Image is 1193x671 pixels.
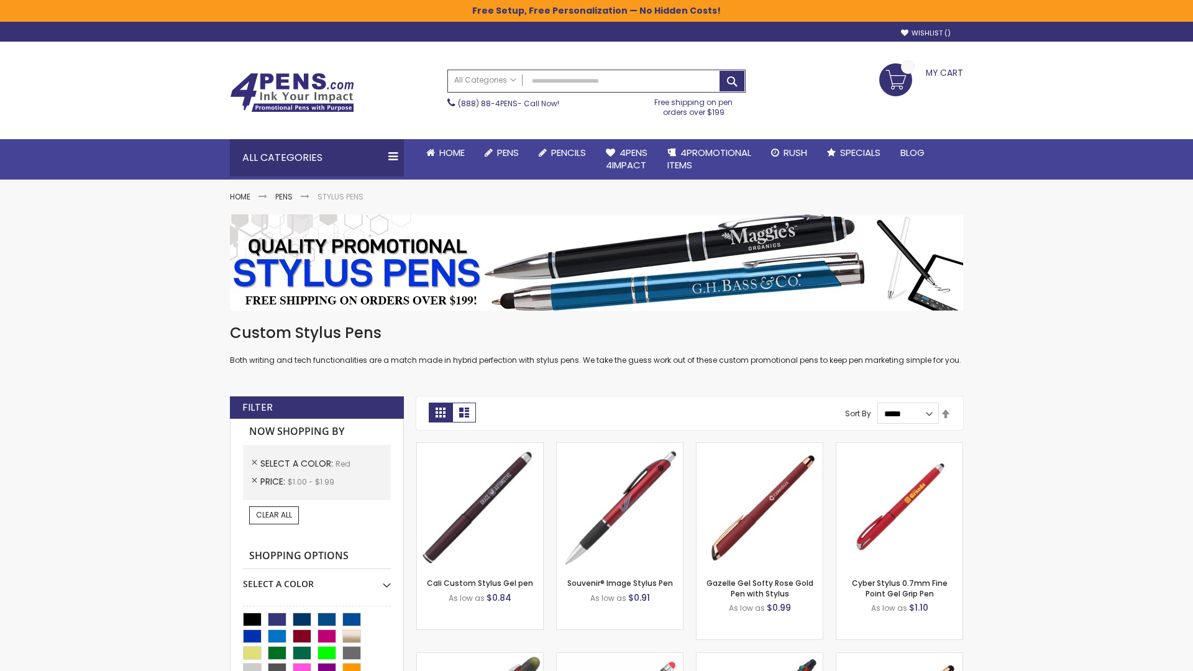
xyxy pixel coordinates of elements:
a: Pens [275,191,293,202]
a: Gazelle Gel Softy Rose Gold Pen with Stylus-Red [697,442,823,453]
span: Price [260,475,288,488]
a: Cyber Stylus 0.7mm Fine Point Gel Grip Pen-Red [836,442,962,453]
span: Select A Color [260,457,336,470]
a: Cali Custom Stylus Gel pen [427,578,533,588]
a: Pencils [529,139,596,167]
strong: Now Shopping by [243,419,391,445]
span: Specials [840,146,880,159]
a: 4PROMOTIONALITEMS [657,139,761,180]
span: Red [336,459,350,469]
a: Home [230,191,250,202]
strong: Grid [429,403,452,422]
div: All Categories [230,139,404,176]
span: $1.00 - $1.99 [288,477,334,487]
span: All Categories [454,75,516,85]
a: 4Pens4impact [596,139,657,180]
a: Specials [817,139,890,167]
a: Blog [890,139,935,167]
span: Pencils [551,146,586,159]
span: $1.10 [909,601,928,614]
label: Sort By [845,408,871,419]
strong: Stylus Pens [318,191,363,202]
strong: Filter [242,401,273,414]
img: Souvenir® Image Stylus Pen-Red [557,443,683,569]
div: Free shipping on pen orders over $199 [642,93,746,117]
span: 4Pens 4impact [606,146,647,171]
span: - Call Now! [458,98,559,109]
span: $0.99 [767,601,791,614]
span: As low as [590,593,626,603]
img: Gazelle Gel Softy Rose Gold Pen with Stylus-Red [697,443,823,569]
h1: Custom Stylus Pens [230,323,963,343]
span: $0.84 [487,591,511,604]
span: As low as [729,603,765,613]
span: Home [439,146,465,159]
a: Islander Softy Gel with Stylus - ColorJet Imprint-Red [557,652,683,663]
a: Orbitor 4 Color Assorted Ink Metallic Stylus Pens-Red [697,652,823,663]
span: As low as [449,593,485,603]
span: As low as [871,603,907,613]
span: Pens [497,146,519,159]
a: Pens [475,139,529,167]
a: (888) 88-4PENS [458,98,518,109]
a: Souvenir® Image Stylus Pen-Red [557,442,683,453]
div: Both writing and tech functionalities are a match made in hybrid perfection with stylus pens. We ... [230,323,963,366]
span: 4PROMOTIONAL ITEMS [667,146,751,171]
a: Souvenir® Jalan Highlighter Stylus Pen Combo-Red [417,652,543,663]
a: Gazelle Gel Softy Rose Gold Pen with Stylus [706,578,813,598]
a: Cyber Stylus 0.7mm Fine Point Gel Grip Pen [852,578,948,598]
img: Cyber Stylus 0.7mm Fine Point Gel Grip Pen-Red [836,443,962,569]
span: Blog [900,146,925,159]
a: Clear All [249,506,299,524]
a: Souvenir® Image Stylus Pen [567,578,673,588]
a: Cali Custom Stylus Gel pen-Red [417,442,543,453]
a: Home [416,139,475,167]
span: Clear All [256,509,292,520]
strong: Shopping Options [243,543,391,570]
span: $0.91 [628,591,650,604]
a: Gazelle Gel Softy Rose Gold Pen with Stylus - ColorJet-Red [836,652,962,663]
img: Stylus Pens [230,214,963,311]
img: 4Pens Custom Pens and Promotional Products [230,73,354,112]
a: All Categories [448,70,523,91]
a: Wishlist [901,29,951,38]
div: Select A Color [243,569,391,590]
a: Rush [761,139,817,167]
img: Cali Custom Stylus Gel pen-Red [417,443,543,569]
span: Rush [784,146,807,159]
